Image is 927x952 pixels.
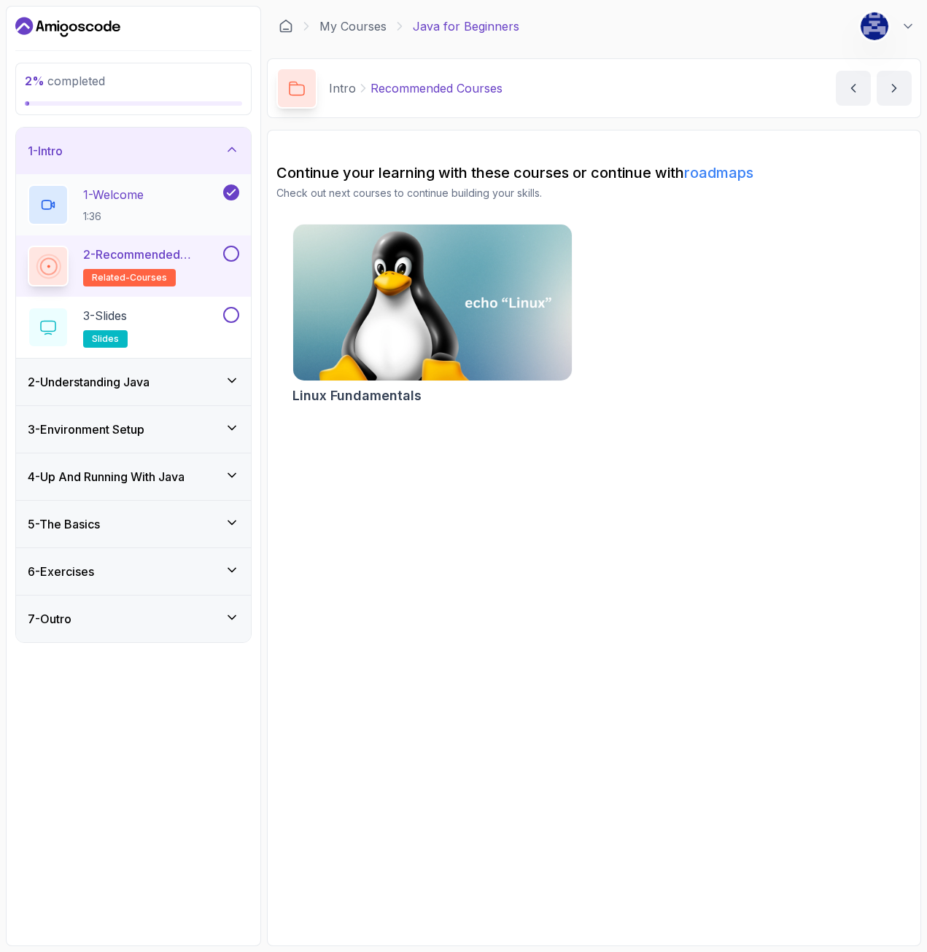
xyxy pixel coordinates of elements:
[16,453,251,500] button: 4-Up And Running With Java
[25,74,105,88] span: completed
[92,272,167,284] span: related-courses
[28,307,239,348] button: 3-Slidesslides
[28,610,71,628] h3: 7 - Outro
[28,373,150,391] h3: 2 - Understanding Java
[28,468,185,485] h3: 4 - Up And Running With Java
[15,15,120,39] a: Dashboard
[329,79,356,97] p: Intro
[28,184,239,225] button: 1-Welcome1:36
[684,164,753,182] a: roadmaps
[877,71,912,106] button: next content
[861,12,888,40] img: user profile image
[28,421,144,438] h3: 3 - Environment Setup
[319,17,387,35] a: My Courses
[413,17,519,35] p: Java for Beginners
[83,186,144,203] p: 1 - Welcome
[28,563,94,580] h3: 6 - Exercises
[279,19,293,34] a: Dashboard
[16,548,251,595] button: 6-Exercises
[292,386,422,406] h2: Linux Fundamentals
[16,359,251,405] button: 2-Understanding Java
[16,501,251,547] button: 5-The Basics
[276,186,912,200] p: Check out next courses to continue building your skills.
[16,128,251,174] button: 1-Intro
[28,515,100,533] h3: 5 - The Basics
[28,246,239,286] button: 2-Recommended Coursesrelated-courses
[28,142,63,160] h3: 1 - Intro
[16,406,251,453] button: 3-Environment Setup
[276,163,912,183] h2: Continue your learning with these courses or continue with
[836,71,871,106] button: previous content
[25,74,44,88] span: 2 %
[83,246,220,263] p: 2 - Recommended Courses
[860,12,915,41] button: user profile image
[292,224,573,406] a: Linux Fundamentals cardLinux Fundamentals
[371,79,503,97] p: Recommended Courses
[16,596,251,642] button: 7-Outro
[293,225,572,381] img: Linux Fundamentals card
[83,307,127,324] p: 3 - Slides
[92,333,119,345] span: slides
[83,209,144,224] p: 1:36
